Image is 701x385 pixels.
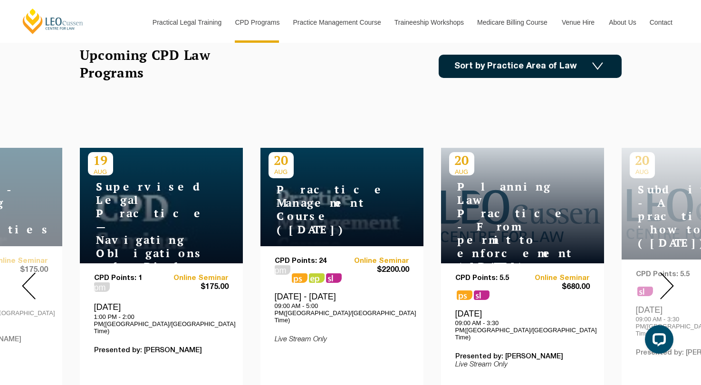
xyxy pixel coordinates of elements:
[94,274,162,282] p: CPD Points: 1
[269,152,294,168] p: 20
[592,62,603,70] img: Icon
[145,2,228,43] a: Practical Legal Training
[275,336,409,344] p: Live Stream Only
[309,273,325,283] span: ps
[522,282,590,292] span: $680.00
[449,180,568,273] h4: Planning Law Practice - From permit to enforcement ([DATE])
[21,8,85,35] a: [PERSON_NAME] Centre for Law
[161,274,229,282] a: Online Seminar
[161,282,229,292] span: $175.00
[269,168,294,175] span: AUG
[88,152,113,168] p: 19
[522,274,590,282] a: Online Seminar
[94,346,229,355] p: Presented by: [PERSON_NAME]
[457,290,472,300] span: ps
[643,2,680,43] a: Contact
[455,361,590,369] p: Live Stream Only
[555,2,602,43] a: Venue Hire
[292,273,307,283] span: ps
[286,2,387,43] a: Practice Management Course
[275,291,409,324] div: [DATE] - [DATE]
[455,274,523,282] p: CPD Points: 5.5
[80,46,234,81] h2: Upcoming CPD Law Programs
[22,272,36,299] img: Prev
[439,55,622,78] a: Sort by Practice Area of Law
[474,290,490,300] span: sl
[342,265,409,275] span: $2200.00
[455,319,590,341] p: 09:00 AM - 3:30 PM([GEOGRAPHIC_DATA]/[GEOGRAPHIC_DATA] Time)
[88,180,207,273] h4: Supervised Legal Practice — Navigating Obligations and Risks
[88,168,113,175] span: AUG
[94,313,229,335] p: 1:00 PM - 2:00 PM([GEOGRAPHIC_DATA]/[GEOGRAPHIC_DATA] Time)
[269,183,387,236] h4: Practice Management Course ([DATE])
[275,302,409,324] p: 09:00 AM - 5:00 PM([GEOGRAPHIC_DATA]/[GEOGRAPHIC_DATA] Time)
[326,273,342,283] span: sl
[342,257,409,265] a: Online Seminar
[449,152,474,168] p: 20
[455,308,590,341] div: [DATE]
[275,265,290,275] span: pm
[637,321,677,361] iframe: LiveChat chat widget
[470,2,555,43] a: Medicare Billing Course
[602,2,643,43] a: About Us
[449,168,474,175] span: AUG
[275,257,342,265] p: CPD Points: 24
[387,2,470,43] a: Traineeship Workshops
[455,353,590,361] p: Presented by: [PERSON_NAME]
[228,2,286,43] a: CPD Programs
[94,302,229,334] div: [DATE]
[94,282,110,292] span: pm
[660,272,674,299] img: Next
